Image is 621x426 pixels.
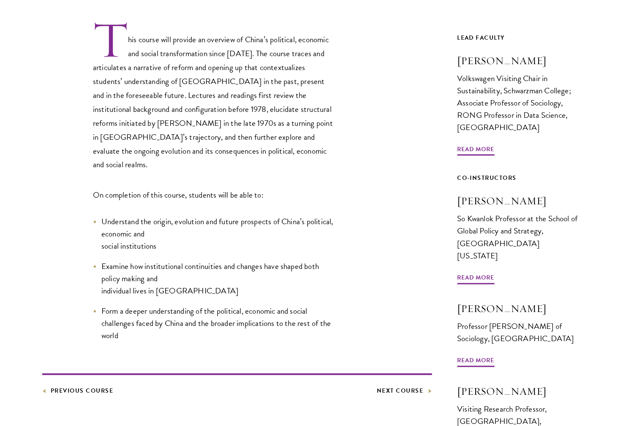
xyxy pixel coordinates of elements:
span: Read More [458,273,495,286]
li: Understand the origin, evolution and future prospects of China’s political, economic and social i... [93,216,334,252]
li: Examine how institutional continuities and changes have shaped both policy making and individual ... [93,260,334,297]
h3: [PERSON_NAME] [458,302,579,316]
span: Read More [458,355,495,369]
div: Professor [PERSON_NAME] of Sociology, [GEOGRAPHIC_DATA] [458,320,579,345]
h3: [PERSON_NAME] [458,194,579,209]
div: Lead Faculty [458,33,579,43]
a: Next Course [377,386,432,396]
a: Co-Instructors [PERSON_NAME] So Kwanlok Professor at the School of Global Policy and Strategy, [G... [458,173,579,278]
p: This course will provide an overview of China’s political, economic and social transformation sin... [93,20,334,172]
p: On completion of this course, students will be able to: [93,188,334,202]
span: Read More [458,144,495,157]
a: Previous Course [42,386,114,396]
a: [PERSON_NAME] Professor [PERSON_NAME] of Sociology, [GEOGRAPHIC_DATA] Read More [458,302,579,361]
div: Volkswagen Visiting Chair in Sustainability, Schwarzman College; Associate Professor of Sociology... [458,72,579,133]
li: Form a deeper understanding of the political, economic and social challenges faced by China and t... [93,305,334,342]
a: Lead Faculty [PERSON_NAME] Volkswagen Visiting Chair in Sustainability, Schwarzman College; Assoc... [458,33,579,150]
div: Co-Instructors [458,173,579,184]
div: So Kwanlok Professor at the School of Global Policy and Strategy, [GEOGRAPHIC_DATA][US_STATE] [458,213,579,262]
h3: [PERSON_NAME] [458,54,579,68]
h3: [PERSON_NAME] [458,385,579,399]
